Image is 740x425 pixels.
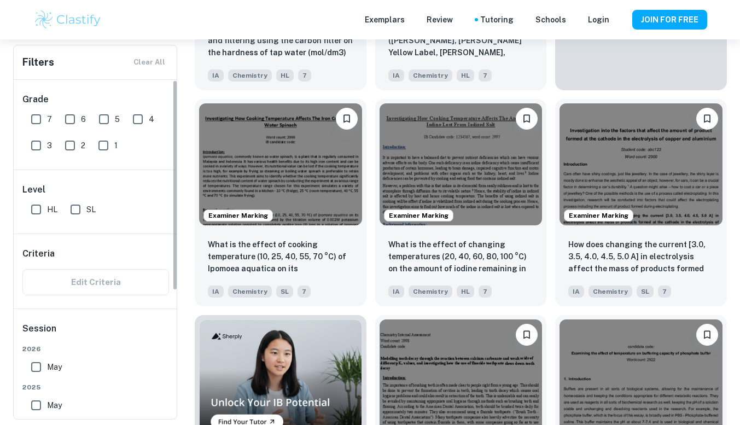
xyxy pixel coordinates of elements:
[658,286,671,298] span: 7
[208,286,224,298] span: IA
[47,203,57,216] span: HL
[560,103,722,225] img: Chemistry IA example thumbnail: How does changing the current [3.0, 3.5,
[632,10,707,30] button: JOIN FOR FREE
[22,55,54,70] h6: Filters
[388,69,404,81] span: IA
[516,324,538,346] button: Please log in to bookmark exemplars
[47,361,62,373] span: May
[457,69,474,81] span: HL
[588,286,632,298] span: Chemistry
[409,69,452,81] span: Chemistry
[479,286,492,298] span: 7
[555,99,727,306] a: Examiner MarkingPlease log in to bookmark exemplarsHow does changing the current [3.0, 3.5, 4.0, ...
[22,382,169,392] span: 2025
[228,69,272,81] span: Chemistry
[22,269,169,295] div: Criteria filters are unavailable when searching by topic
[199,103,362,225] img: Chemistry IA example thumbnail: What is the effect of cooking temperatur
[208,69,224,81] span: IA
[22,322,169,344] h6: Session
[22,183,169,196] h6: Level
[409,286,452,298] span: Chemistry
[81,139,85,152] span: 2
[208,22,353,60] p: What is the effect of boiling in 100°C and filtering using the carbon filter on the hardness of t...
[47,139,52,152] span: 3
[388,286,404,298] span: IA
[568,238,714,276] p: How does changing the current [3.0, 3.5, 4.0, 4.5, 5.0 A] in electrolysis affect the mass of prod...
[365,14,405,26] p: Exemplars
[375,99,547,306] a: Examiner MarkingPlease log in to bookmark exemplarsWhat is the effect of changing temperatures (2...
[388,22,534,60] p: How does the source of caffeine (Lipton Earl Grey, Lipton Yellow Label, Remsey Earl Grey, Milton ...
[696,108,718,130] button: Please log in to bookmark exemplars
[208,238,353,276] p: What is the effect of cooking temperature (10, 25, 40, 55, 70 °C) of Ipomoea aquatica on its conc...
[22,247,55,260] h6: Criteria
[618,17,624,22] button: Help and Feedback
[380,103,543,225] img: Chemistry IA example thumbnail: What is the effect of changing temperatu
[336,108,358,130] button: Please log in to bookmark exemplars
[33,9,103,31] img: Clastify logo
[195,99,366,306] a: Examiner MarkingPlease log in to bookmark exemplarsWhat is the effect of cooking temperature (10,...
[276,286,293,298] span: SL
[228,286,272,298] span: Chemistry
[384,211,453,220] span: Examiner Marking
[114,139,118,152] span: 1
[516,108,538,130] button: Please log in to bookmark exemplars
[22,344,169,354] span: 2026
[149,113,154,125] span: 4
[588,14,609,26] a: Login
[535,14,566,26] a: Schools
[81,113,86,125] span: 6
[47,399,62,411] span: May
[568,286,584,298] span: IA
[388,238,534,276] p: What is the effect of changing temperatures (20, 40, 60, 80, 100 °C) on the amount of iodine rema...
[298,69,311,81] span: 7
[22,93,169,106] h6: Grade
[457,286,474,298] span: HL
[86,203,96,216] span: SL
[564,211,633,220] span: Examiner Marking
[298,286,311,298] span: 7
[479,69,492,81] span: 7
[427,14,453,26] p: Review
[47,113,52,125] span: 7
[276,69,294,81] span: HL
[204,211,272,220] span: Examiner Marking
[637,286,654,298] span: SL
[115,113,120,125] span: 5
[480,14,514,26] a: Tutoring
[696,324,718,346] button: Please log in to bookmark exemplars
